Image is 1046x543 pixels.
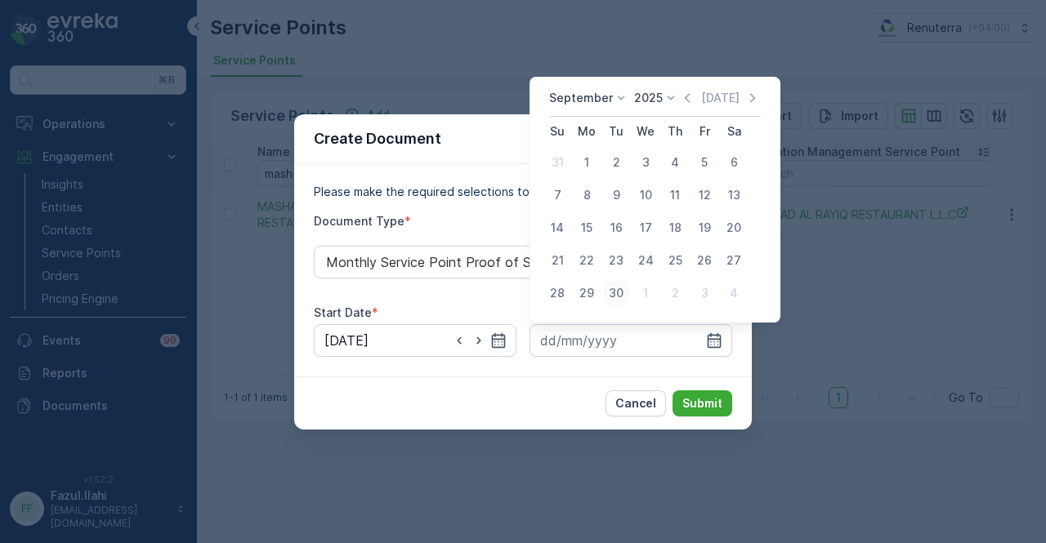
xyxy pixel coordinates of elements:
[691,247,717,274] div: 26
[633,182,659,208] div: 10
[530,324,732,357] input: dd/mm/yyyy
[721,149,747,176] div: 6
[615,395,656,412] p: Cancel
[662,182,688,208] div: 11
[544,182,570,208] div: 7
[682,395,722,412] p: Submit
[603,182,629,208] div: 9
[572,117,601,146] th: Monday
[662,280,688,306] div: 2
[691,182,717,208] div: 12
[574,215,600,241] div: 15
[691,149,717,176] div: 5
[574,247,600,274] div: 22
[691,280,717,306] div: 3
[549,90,613,106] p: September
[603,149,629,176] div: 2
[633,280,659,306] div: 1
[314,127,441,150] p: Create Document
[631,117,660,146] th: Wednesday
[721,182,747,208] div: 13
[314,184,732,200] p: Please make the required selections to create your document.
[574,149,600,176] div: 1
[633,215,659,241] div: 17
[660,117,690,146] th: Thursday
[721,280,747,306] div: 4
[662,215,688,241] div: 18
[544,247,570,274] div: 21
[314,214,405,228] label: Document Type
[603,280,629,306] div: 30
[719,117,749,146] th: Saturday
[721,215,747,241] div: 20
[673,390,732,416] button: Submit
[314,324,516,357] input: dd/mm/yyyy
[544,149,570,176] div: 31
[662,247,688,274] div: 25
[603,215,629,241] div: 16
[314,305,372,319] label: Start Date
[633,149,659,176] div: 3
[603,247,629,274] div: 23
[701,90,740,106] p: [DATE]
[544,215,570,241] div: 14
[634,90,663,106] p: 2025
[691,215,717,241] div: 19
[574,280,600,306] div: 29
[544,280,570,306] div: 28
[601,117,631,146] th: Tuesday
[574,182,600,208] div: 8
[543,117,572,146] th: Sunday
[690,117,719,146] th: Friday
[606,390,666,416] button: Cancel
[721,247,747,274] div: 27
[662,149,688,176] div: 4
[633,247,659,274] div: 24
